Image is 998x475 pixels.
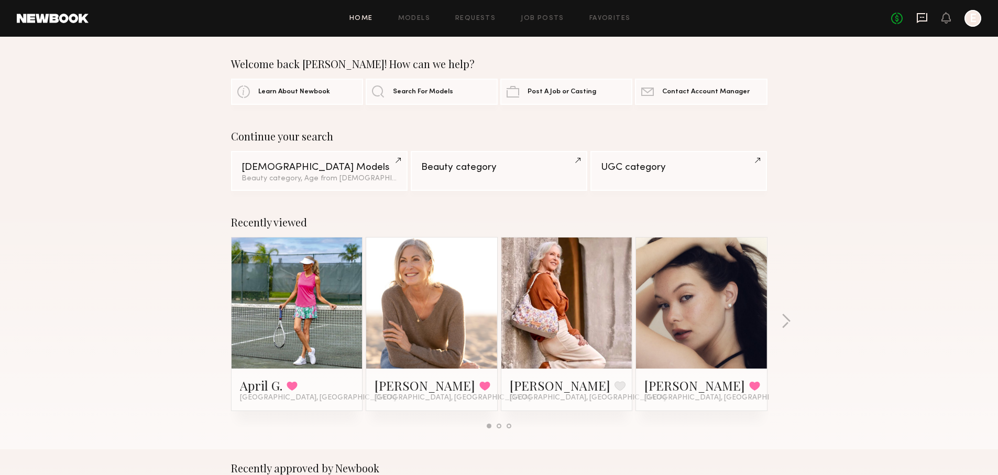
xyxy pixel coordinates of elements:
[964,10,981,27] a: E
[521,15,564,22] a: Job Posts
[601,163,756,172] div: UGC category
[590,151,767,191] a: UGC category
[231,462,767,474] div: Recently approved by Newbook
[589,15,631,22] a: Favorites
[421,163,577,172] div: Beauty category
[240,394,396,402] span: [GEOGRAPHIC_DATA], [GEOGRAPHIC_DATA]
[258,89,330,95] span: Learn About Newbook
[510,377,610,394] a: [PERSON_NAME]
[242,175,397,182] div: Beauty category, Age from [DEMOGRAPHIC_DATA].
[500,79,632,105] a: Post A Job or Casting
[375,377,475,394] a: [PERSON_NAME]
[231,58,767,70] div: Welcome back [PERSON_NAME]! How can we help?
[644,394,800,402] span: [GEOGRAPHIC_DATA], [GEOGRAPHIC_DATA]
[242,163,397,172] div: [DEMOGRAPHIC_DATA] Models
[398,15,430,22] a: Models
[411,151,587,191] a: Beauty category
[635,79,767,105] a: Contact Account Manager
[231,151,408,191] a: [DEMOGRAPHIC_DATA] ModelsBeauty category, Age from [DEMOGRAPHIC_DATA].
[366,79,498,105] a: Search For Models
[231,130,767,143] div: Continue your search
[231,216,767,229] div: Recently viewed
[644,377,745,394] a: [PERSON_NAME]
[510,394,666,402] span: [GEOGRAPHIC_DATA], [GEOGRAPHIC_DATA]
[375,394,531,402] span: [GEOGRAPHIC_DATA], [GEOGRAPHIC_DATA]
[662,89,750,95] span: Contact Account Manager
[231,79,363,105] a: Learn About Newbook
[240,377,282,394] a: April G.
[393,89,453,95] span: Search For Models
[528,89,596,95] span: Post A Job or Casting
[349,15,373,22] a: Home
[455,15,496,22] a: Requests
